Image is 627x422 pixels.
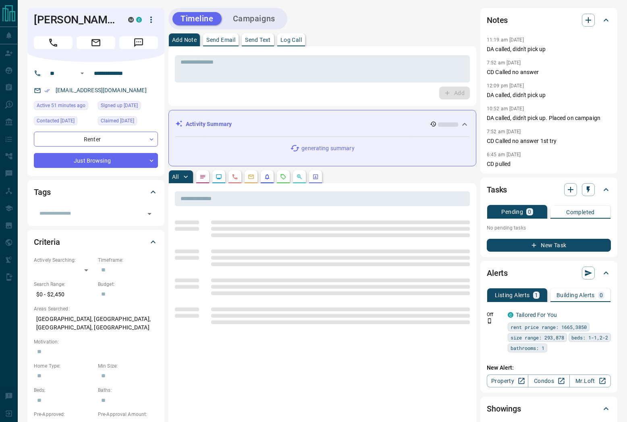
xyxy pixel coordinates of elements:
[487,152,521,157] p: 6:45 am [DATE]
[225,12,283,25] button: Campaigns
[186,120,232,128] p: Activity Summary
[501,209,523,215] p: Pending
[280,37,302,43] p: Log Call
[487,364,611,372] p: New Alert:
[216,174,222,180] svg: Lead Browsing Activity
[487,37,524,43] p: 11:19 am [DATE]
[487,318,492,324] svg: Push Notification Only
[528,374,569,387] a: Condos
[487,14,508,27] h2: Notes
[34,305,158,312] p: Areas Searched:
[144,208,155,219] button: Open
[296,174,303,180] svg: Opportunities
[98,116,158,128] div: Mon Mar 17 2025
[511,333,564,341] span: size range: 293,878
[34,153,158,168] div: Just Browsing
[77,36,115,49] span: Email
[37,117,75,125] span: Contacted [DATE]
[516,312,557,318] a: Tailored For You
[487,45,611,54] p: DA called, didn't pick up
[34,387,94,394] p: Beds:
[98,257,158,264] p: Timeframe:
[511,323,587,331] span: rent price range: 1665,3850
[34,101,94,112] div: Tue Oct 14 2025
[175,117,469,132] div: Activity Summary
[136,17,142,23] div: condos.ca
[511,344,544,352] span: bathrooms: 1
[34,116,94,128] div: Fri Oct 03 2025
[172,12,222,25] button: Timeline
[487,402,521,415] h2: Showings
[172,174,179,180] p: All
[487,374,528,387] a: Property
[312,174,319,180] svg: Agent Actions
[487,160,611,168] p: CD pulled
[487,114,611,122] p: DA called, didn't pick up. Placed on campaign
[98,411,158,418] p: Pre-Approval Amount:
[508,312,513,318] div: condos.ca
[487,91,611,99] p: DA called, didn't pick up
[248,174,254,180] svg: Emails
[34,362,94,370] p: Home Type:
[98,387,158,394] p: Baths:
[487,129,521,134] p: 7:52 am [DATE]
[487,83,524,89] p: 12:09 pm [DATE]
[535,292,538,298] p: 1
[34,182,158,202] div: Tags
[245,37,271,43] p: Send Text
[487,263,611,283] div: Alerts
[571,333,608,341] span: beds: 1-1,2-2
[34,186,50,199] h2: Tags
[34,411,94,418] p: Pre-Approved:
[34,132,158,147] div: Renter
[34,338,158,345] p: Motivation:
[34,232,158,252] div: Criteria
[556,292,595,298] p: Building Alerts
[34,236,60,248] h2: Criteria
[487,267,508,279] h2: Alerts
[44,88,50,93] svg: Email Verified
[487,399,611,418] div: Showings
[172,37,197,43] p: Add Note
[98,101,158,112] div: Fri Jan 26 2024
[34,312,158,334] p: [GEOGRAPHIC_DATA], [GEOGRAPHIC_DATA], [GEOGRAPHIC_DATA], [GEOGRAPHIC_DATA]
[487,239,611,252] button: New Task
[101,117,134,125] span: Claimed [DATE]
[199,174,206,180] svg: Notes
[101,101,138,110] span: Signed up [DATE]
[98,281,158,288] p: Budget:
[119,36,158,49] span: Message
[98,362,158,370] p: Min Size:
[34,36,73,49] span: Call
[487,60,521,66] p: 7:52 am [DATE]
[487,311,503,318] p: Off
[528,209,531,215] p: 0
[37,101,85,110] span: Active 51 minutes ago
[566,209,595,215] p: Completed
[487,137,611,145] p: CD Called no answer 1st try
[487,183,507,196] h2: Tasks
[487,222,611,234] p: No pending tasks
[34,281,94,288] p: Search Range:
[56,87,147,93] a: [EMAIL_ADDRESS][DOMAIN_NAME]
[487,10,611,30] div: Notes
[487,68,611,77] p: CD Called no answer
[264,174,270,180] svg: Listing Alerts
[280,174,287,180] svg: Requests
[34,288,94,301] p: $0 - $2,450
[206,37,235,43] p: Send Email
[487,106,524,112] p: 10:52 am [DATE]
[34,257,94,264] p: Actively Searching:
[128,17,134,23] div: mrloft.ca
[495,292,530,298] p: Listing Alerts
[600,292,603,298] p: 0
[487,180,611,199] div: Tasks
[301,144,354,153] p: generating summary
[569,374,611,387] a: Mr.Loft
[77,68,87,78] button: Open
[34,13,116,26] h1: [PERSON_NAME]
[232,174,238,180] svg: Calls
